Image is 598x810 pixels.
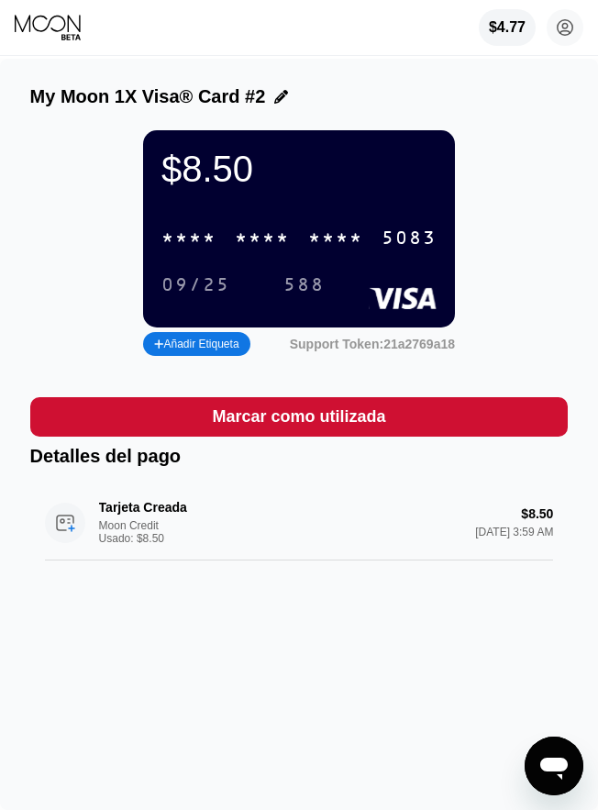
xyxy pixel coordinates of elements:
[290,337,455,351] div: Support Token:21a2769a18
[479,9,536,46] div: $4.77
[154,338,239,350] div: Añadir Etiqueta
[290,337,455,351] div: Support Token: 21a2769a18
[270,270,338,300] div: 588
[161,149,437,190] div: $8.50
[148,270,244,300] div: 09/25
[30,446,569,467] div: Detalles del pago
[382,228,437,250] div: 5083
[161,275,230,296] div: 09/25
[212,406,385,427] div: Marcar como utilizada
[525,737,583,795] iframe: Botón para iniciar la ventana de mensajería
[489,19,526,36] div: $4.77
[283,275,325,296] div: 588
[30,397,569,437] div: Marcar como utilizada
[30,86,266,107] div: My Moon 1X Visa® Card #2
[143,332,250,356] div: Añadir Etiqueta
